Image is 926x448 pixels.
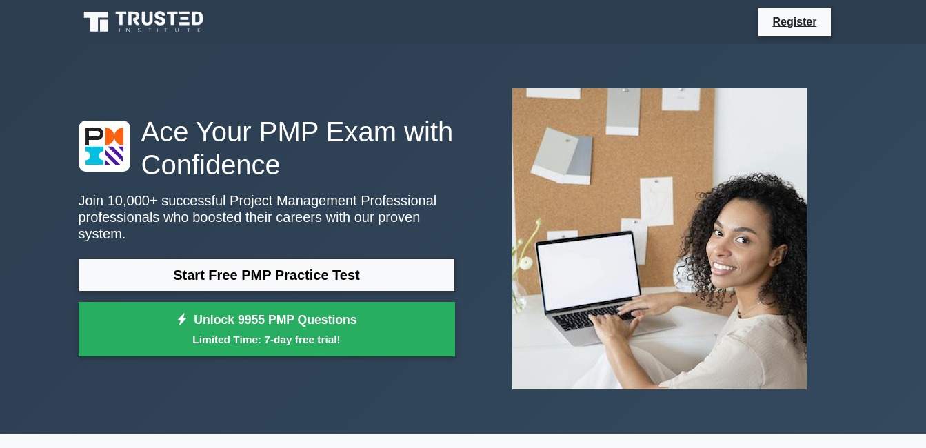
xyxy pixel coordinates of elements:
[96,332,438,347] small: Limited Time: 7-day free trial!
[764,13,825,30] a: Register
[79,302,455,357] a: Unlock 9955 PMP QuestionsLimited Time: 7-day free trial!
[79,258,455,292] a: Start Free PMP Practice Test
[79,192,455,242] p: Join 10,000+ successful Project Management Professional professionals who boosted their careers w...
[79,115,455,181] h1: Ace Your PMP Exam with Confidence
